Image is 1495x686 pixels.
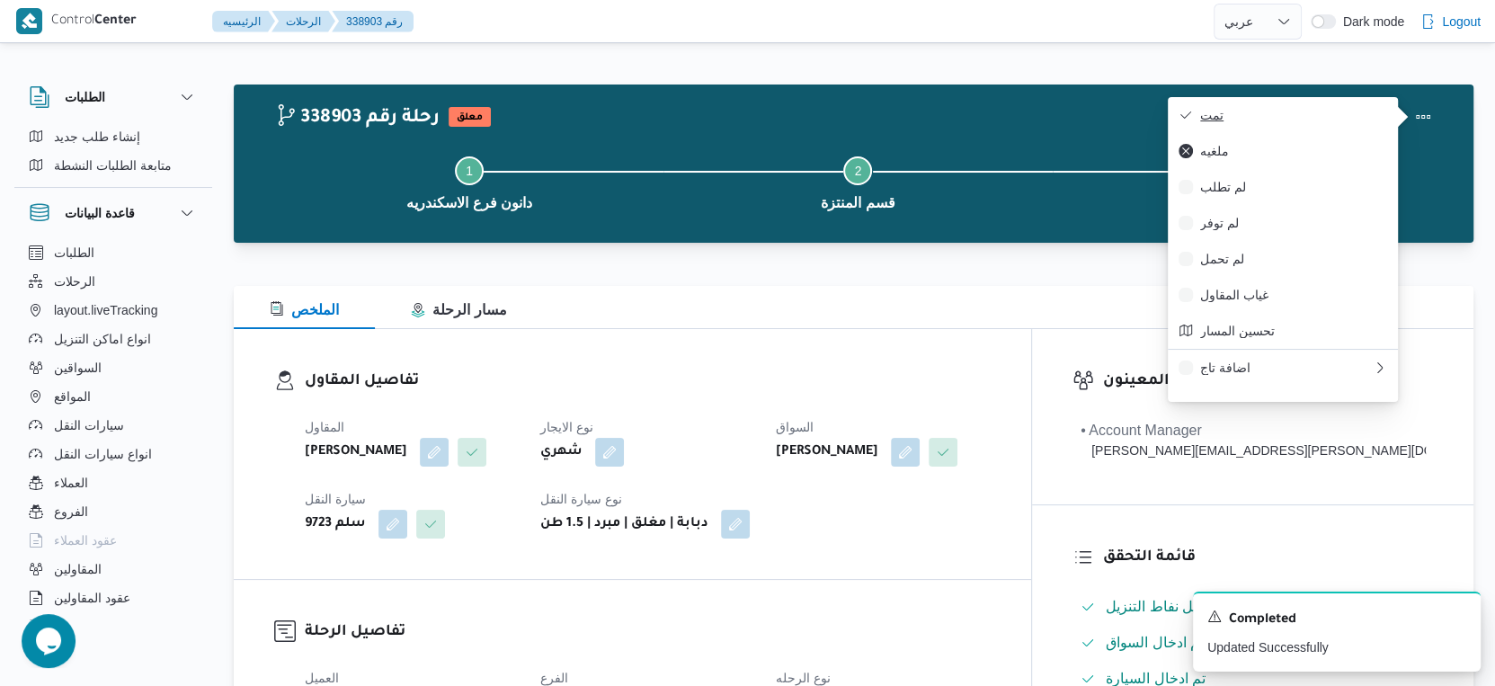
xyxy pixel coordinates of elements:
[22,238,205,267] button: الطلبات
[22,526,205,555] button: عقود العملاء
[305,492,366,506] span: سيارة النقل
[1106,599,1281,614] span: تم ادخال تفاصيل نفاط التنزيل
[411,302,506,317] span: مسار الرحلة
[54,558,102,580] span: المقاولين
[1103,370,1433,394] h3: المعينون
[22,382,205,411] button: المواقع
[776,441,878,463] b: [PERSON_NAME]
[305,620,991,645] h3: تفاصيل الرحلة
[1336,14,1404,29] span: Dark mode
[1081,420,1426,441] div: • Account Manager
[1168,133,1398,169] button: ملغيه
[1168,241,1398,277] button: لم تحمل
[14,122,212,187] div: الطلبات
[821,192,894,214] span: قسم المنتزة
[22,468,205,497] button: العملاء
[54,242,94,263] span: الطلبات
[54,587,130,609] span: عقود المقاولين
[1200,108,1387,122] span: تمت
[855,164,862,178] span: 2
[54,386,91,407] span: المواقع
[1207,638,1466,657] p: Updated Successfully
[1200,252,1387,266] span: لم تحمل
[1103,546,1433,570] h3: قائمة التحقق
[1073,592,1433,621] button: تم ادخال تفاصيل نفاط التنزيل
[1200,361,1373,375] span: اضافة تاج
[65,202,135,224] h3: قاعدة البيانات
[1106,632,1204,654] span: تم ادخال السواق
[22,353,205,382] button: السواقين
[1081,441,1426,460] div: [PERSON_NAME][EMAIL_ADDRESS][PERSON_NAME][DOMAIN_NAME]
[275,135,663,228] button: دانون فرع الاسكندريه
[54,299,157,321] span: layout.liveTracking
[540,513,708,535] b: دبابة | مغلق | مبرد | 1.5 طن
[22,151,205,180] button: متابعة الطلبات النشطة
[540,492,622,506] span: نوع سيارة النقل
[540,420,593,434] span: نوع الايجار
[1200,144,1387,158] span: ملغيه
[540,671,568,685] span: الفرع
[1073,628,1433,657] button: تم ادخال السواق
[65,86,105,108] h3: الطلبات
[54,616,129,637] span: اجهزة التليفون
[1168,97,1398,133] button: تمت
[305,370,991,394] h3: تفاصيل المقاول
[54,271,95,292] span: الرحلات
[270,302,339,317] span: الملخص
[54,126,140,147] span: إنشاء طلب جديد
[1168,205,1398,241] button: لم توفر
[1168,349,1398,386] button: اضافة تاج
[1053,135,1441,228] button: دانون فرع الاسكندريه
[1106,596,1281,618] span: تم ادخال تفاصيل نفاط التنزيل
[22,325,205,353] button: انواع اماكن التنزيل
[1168,313,1398,349] button: تحسين المسار
[275,107,440,130] h2: 338903 رحلة رقم
[54,501,88,522] span: الفروع
[54,530,117,551] span: عقود العملاء
[54,328,151,350] span: انواع اماكن التنزيل
[466,164,473,178] span: 1
[18,614,76,668] iframe: chat widget
[406,192,532,214] span: دانون فرع الاسكندريه
[54,414,124,436] span: سيارات النقل
[22,267,205,296] button: الرحلات
[22,555,205,584] button: المقاولين
[457,112,483,123] b: معلق
[1168,169,1398,205] button: لم تطلب
[1081,420,1426,460] span: • Account Manager abdallah.mohamed@illa.com.eg
[1442,11,1481,32] span: Logout
[14,238,212,628] div: قاعدة البيانات
[305,420,344,434] span: المقاول
[22,612,205,641] button: اجهزة التليفون
[1200,288,1387,302] span: غياب المقاول
[22,296,205,325] button: layout.liveTracking
[54,357,102,379] span: السواقين
[1200,180,1387,194] span: لم تطلب
[94,14,137,29] b: Center
[449,107,491,127] span: معلق
[1106,671,1206,686] span: تم ادخال السيارة
[22,497,205,526] button: الفروع
[1106,635,1204,650] span: تم ادخال السواق
[305,671,339,685] span: العميل
[271,11,335,32] button: الرحلات
[305,513,366,535] b: سلم 9723
[22,411,205,440] button: سيارات النقل
[1168,277,1398,313] button: غياب المقاول
[22,440,205,468] button: انواع سيارات النقل
[54,472,88,494] span: العملاء
[1405,99,1441,135] button: Actions
[776,420,814,434] span: السواق
[305,441,407,463] b: [PERSON_NAME]
[16,8,42,34] img: X8yXhbKr1z7QwAAAABJRU5ErkJggg==
[54,443,152,465] span: انواع سيارات النقل
[212,11,275,32] button: الرئيسيه
[540,441,583,463] b: شهري
[22,122,205,151] button: إنشاء طلب جديد
[1200,324,1387,338] span: تحسين المسار
[29,202,198,224] button: قاعدة البيانات
[29,86,198,108] button: الطلبات
[332,11,414,32] button: 338903 رقم
[776,671,831,685] span: نوع الرحله
[22,584,205,612] button: عقود المقاولين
